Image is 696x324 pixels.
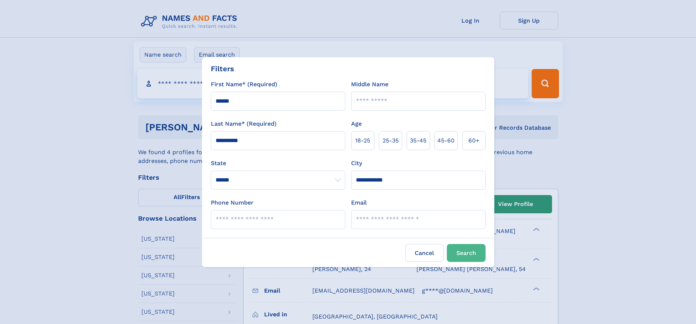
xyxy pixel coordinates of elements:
label: Last Name* (Required) [211,119,277,128]
span: 45‑60 [437,136,455,145]
label: First Name* (Required) [211,80,277,89]
label: Middle Name [351,80,388,89]
label: Phone Number [211,198,254,207]
button: Search [447,244,486,262]
label: Cancel [405,244,444,262]
span: 18‑25 [355,136,370,145]
div: Filters [211,63,234,74]
span: 60+ [468,136,479,145]
span: 25‑35 [383,136,399,145]
span: 35‑45 [410,136,426,145]
label: Email [351,198,367,207]
label: State [211,159,345,168]
label: City [351,159,362,168]
label: Age [351,119,362,128]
